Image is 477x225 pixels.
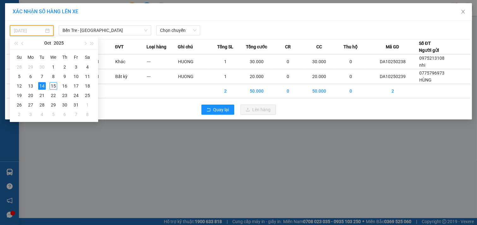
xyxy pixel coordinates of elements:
[14,81,25,91] td: 2025-10-12
[59,81,70,91] td: 2025-10-16
[454,3,472,21] button: Close
[61,73,69,80] div: 9
[14,62,25,72] td: 2025-09-28
[25,110,36,119] td: 2025-11-03
[38,111,46,118] div: 4
[70,81,82,91] td: 2025-10-17
[61,82,69,90] div: 16
[48,52,59,62] th: We
[178,54,210,69] td: HUONG
[201,105,234,115] button: rollbackQuay lại
[15,73,23,80] div: 5
[419,63,425,68] span: nhi
[49,5,116,13] div: [PERSON_NAME]
[217,43,233,50] span: Tổng SL
[70,72,82,81] td: 2025-10-10
[304,69,335,84] td: 20.000
[70,110,82,119] td: 2025-11-07
[366,69,419,84] td: DA10250239
[48,72,59,81] td: 2025-10-08
[48,110,59,119] td: 2025-11-05
[25,62,36,72] td: 2025-09-29
[48,100,59,110] td: 2025-10-29
[272,54,304,69] td: 0
[241,84,272,98] td: 50.000
[25,100,36,110] td: 2025-10-27
[14,110,25,119] td: 2025-11-02
[419,56,444,61] span: 0975213108
[84,111,91,118] div: 8
[72,101,80,109] div: 31
[210,54,241,69] td: 1
[241,69,272,84] td: 20.000
[72,92,80,99] div: 24
[335,69,366,84] td: 0
[82,72,93,81] td: 2025-10-11
[54,37,64,49] button: 2025
[48,41,117,56] div: 20.000
[36,72,48,81] td: 2025-10-07
[36,52,48,62] th: Tu
[178,43,193,50] span: Ghi chú
[144,28,148,32] span: down
[15,82,23,90] div: 12
[72,73,80,80] div: 10
[38,82,46,90] div: 14
[366,84,419,98] td: 2
[146,69,178,84] td: ---
[27,92,34,99] div: 20
[335,84,366,98] td: 0
[38,73,46,80] div: 7
[50,92,57,99] div: 22
[343,43,358,50] span: Thu hộ
[272,69,304,84] td: 0
[146,54,178,69] td: ---
[115,54,146,69] td: Khác
[72,82,80,90] div: 17
[5,21,45,28] div: HÙNG
[115,43,124,50] span: ĐVT
[27,63,34,71] div: 29
[160,26,196,35] span: Chọn chuyến
[304,54,335,69] td: 30.000
[61,63,69,71] div: 2
[61,92,69,99] div: 23
[241,54,272,69] td: 30.000
[419,40,439,54] div: Số ĐT Người gửi
[115,69,146,84] td: Bất kỳ
[5,5,45,21] div: Trạm Đông Á
[59,100,70,110] td: 2025-10-30
[25,81,36,91] td: 2025-10-13
[50,63,57,71] div: 1
[63,26,147,35] span: Bến Tre - Sài Gòn
[61,111,69,118] div: 6
[14,91,25,100] td: 2025-10-19
[213,106,229,113] span: Quay lại
[70,62,82,72] td: 2025-10-03
[146,43,166,50] span: Loại hàng
[48,91,59,100] td: 2025-10-22
[15,63,23,71] div: 28
[178,69,210,84] td: HUONG
[25,52,36,62] th: Mo
[36,100,48,110] td: 2025-10-28
[13,9,78,15] span: XÁC NHẬN SỐ HÀNG LÊN XE
[27,82,34,90] div: 13
[25,91,36,100] td: 2025-10-20
[82,52,93,62] th: Sa
[27,111,34,118] div: 3
[84,101,91,109] div: 1
[304,84,335,98] td: 50.000
[38,101,46,109] div: 28
[48,62,59,72] td: 2025-10-01
[25,72,36,81] td: 2025-10-06
[241,105,276,115] button: uploadLên hàng
[14,72,25,81] td: 2025-10-05
[419,77,432,82] span: HÙNG
[82,81,93,91] td: 2025-10-18
[386,43,399,50] span: Mã GD
[15,111,23,118] div: 2
[82,91,93,100] td: 2025-10-25
[50,82,57,90] div: 15
[36,91,48,100] td: 2025-10-21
